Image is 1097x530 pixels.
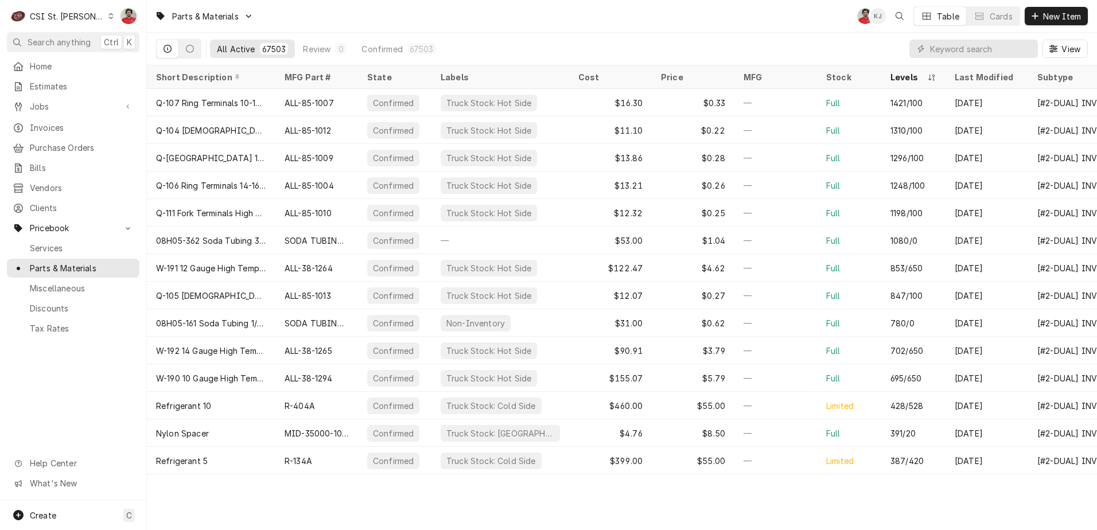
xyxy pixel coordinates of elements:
div: 391/20 [890,427,916,439]
div: [DATE] [946,337,1028,364]
div: — [734,447,817,474]
div: Confirmed [372,152,415,164]
div: Truck Stock: Hot Side [445,180,532,192]
a: Go to What's New [7,474,139,493]
span: Jobs [30,100,116,112]
div: 1080/0 [890,235,917,247]
div: Full [826,180,841,192]
div: [DATE] [946,227,1028,254]
div: — [734,227,817,254]
div: Price [661,71,723,83]
div: Full [826,345,841,357]
div: SODA TUBING 3/8 [285,235,349,247]
span: K [127,36,132,48]
div: — [734,144,817,172]
div: $8.50 [652,419,734,447]
div: ALL-85-1013 [285,290,331,302]
div: [DATE] [946,199,1028,227]
div: Truck Stock: Hot Side [445,345,532,357]
span: Invoices [30,122,134,134]
div: Q-105 [DEMOGRAPHIC_DATA] Discon Terminal High Temp Q/D 10-12 G [156,290,266,302]
a: Bills [7,158,139,177]
div: 1296/100 [890,152,924,164]
div: $55.00 [652,447,734,474]
div: Q-111 Fork Terminals High Temp 10-12 Ga (Box 100) [156,207,266,219]
a: Parts & Materials [7,259,139,278]
div: Nicholas Faubert's Avatar [120,8,137,24]
div: Truck Stock: Cold Side [445,400,537,412]
span: Parts & Materials [172,10,239,22]
span: Create [30,510,56,520]
div: Truck Stock: Cold Side [445,455,537,467]
span: Pricebook [30,222,116,234]
div: 0 [337,43,344,55]
div: Confirmed [372,207,415,219]
div: Confirmed [372,400,415,412]
div: Stock [826,71,870,83]
div: — [431,227,569,254]
div: [DATE] [946,282,1028,309]
div: Full [826,317,841,329]
div: Truck Stock: Hot Side [445,290,532,302]
div: ALL-85-1004 [285,180,334,192]
a: Estimates [7,77,139,96]
div: $0.27 [652,282,734,309]
div: Cards [990,10,1013,22]
div: ALL-38-1264 [285,262,333,274]
div: Truck Stock: Hot Side [445,372,532,384]
div: Cost [578,71,640,83]
div: Full [826,207,841,219]
div: Truck Stock: Hot Side [445,207,532,219]
div: $12.07 [569,282,652,309]
div: 1198/100 [890,207,923,219]
a: Services [7,239,139,258]
span: Clients [30,202,134,214]
div: $4.76 [569,419,652,447]
div: Truck Stock: Hot Side [445,124,532,137]
div: $5.79 [652,364,734,392]
div: Limited [826,400,854,412]
div: 695/650 [890,372,921,384]
div: 1310/100 [890,124,923,137]
span: Discounts [30,302,134,314]
a: Home [7,57,139,76]
div: 847/100 [890,290,923,302]
div: $31.00 [569,309,652,337]
div: CSI St. Louis's Avatar [10,8,26,24]
div: All Active [217,43,255,55]
div: W-192 14 Gauge High Temp Wire Per Ft (50Ft Roll) [156,345,266,357]
div: Labels [441,71,560,83]
div: [DATE] [946,447,1028,474]
span: View [1059,43,1083,55]
div: $1.04 [652,227,734,254]
div: Full [826,427,841,439]
div: — [734,282,817,309]
div: Full [826,152,841,164]
div: — [734,254,817,282]
div: $0.33 [652,89,734,116]
div: Table [937,10,959,22]
div: — [734,364,817,392]
div: [DATE] [946,144,1028,172]
a: Clients [7,198,139,217]
div: $53.00 [569,227,652,254]
div: $122.47 [569,254,652,282]
div: $0.26 [652,172,734,199]
div: Truck Stock: Hot Side [445,152,532,164]
div: Q-[GEOGRAPHIC_DATA] 14-16 Ga (Box 100) [156,152,266,164]
div: Short Description [156,71,264,83]
div: $460.00 [569,392,652,419]
div: $16.30 [569,89,652,116]
div: Non-Inventory [445,317,506,329]
a: Invoices [7,118,139,137]
div: $90.91 [569,337,652,364]
div: MID-35000-1080 [285,427,349,439]
div: Refrigerant 10 [156,400,211,412]
div: W-190 10 Gauge High Temp Wire Per Ft (50Ft Roll) [156,372,266,384]
div: Confirmed [372,317,415,329]
div: [DATE] [946,364,1028,392]
div: — [734,337,817,364]
div: Confirmed [372,180,415,192]
div: 1248/100 [890,180,925,192]
div: $0.22 [652,116,734,144]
